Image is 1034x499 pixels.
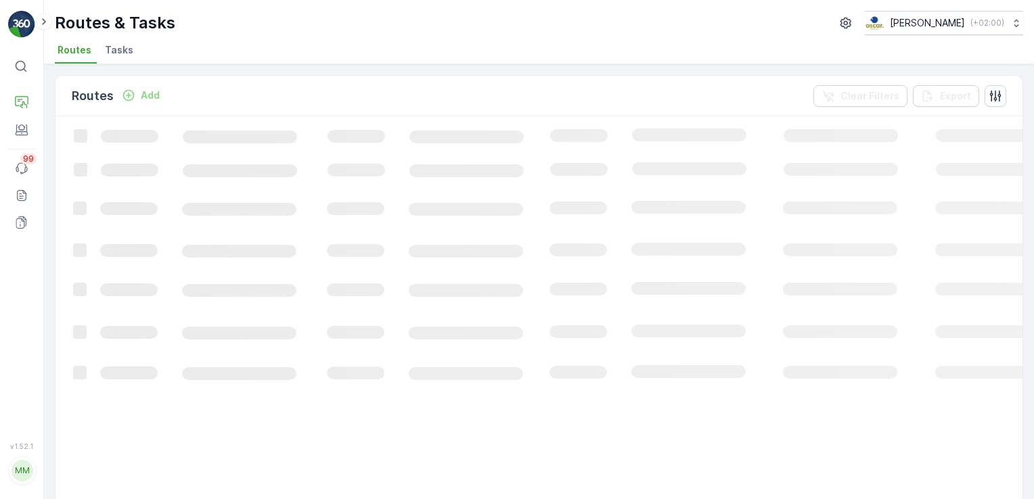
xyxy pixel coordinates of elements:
button: MM [8,453,35,488]
p: Clear Filters [840,89,899,103]
p: Add [141,89,160,102]
span: Routes [58,43,91,57]
p: Routes [72,87,114,105]
p: Export [940,89,971,103]
img: logo [8,11,35,38]
a: 99 [8,155,35,182]
span: v 1.52.1 [8,442,35,450]
button: Export [913,85,979,107]
button: Clear Filters [813,85,907,107]
p: 99 [23,153,34,164]
p: [PERSON_NAME] [890,16,965,30]
button: [PERSON_NAME](+02:00) [865,11,1023,35]
p: ( +02:00 ) [970,18,1004,28]
img: basis-logo_rgb2x.png [865,16,884,30]
p: Routes & Tasks [55,12,175,34]
span: Tasks [105,43,133,57]
div: MM [12,460,33,481]
button: Add [116,87,165,103]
